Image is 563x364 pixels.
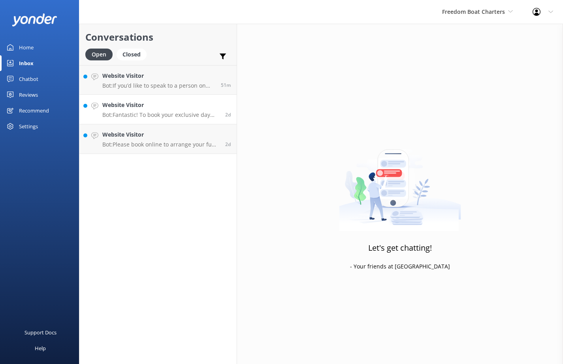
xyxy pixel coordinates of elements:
a: Website VisitorBot:Please book online to arrange your fun day out.2d [79,124,237,154]
div: Home [19,39,34,55]
span: Sep 19 2025 12:26pm (UTC +10:00) Australia/Brisbane [221,82,231,88]
span: Sep 17 2025 09:10am (UTC +10:00) Australia/Brisbane [225,141,231,148]
img: yonder-white-logo.png [12,13,57,26]
a: Closed [117,50,151,58]
p: - Your friends at [GEOGRAPHIC_DATA] [350,262,450,271]
div: Support Docs [24,325,56,340]
span: Sep 17 2025 09:11am (UTC +10:00) Australia/Brisbane [225,111,231,118]
div: Settings [19,118,38,134]
div: Reviews [19,87,38,103]
div: Help [35,340,46,356]
span: Freedom Boat Charters [442,8,505,15]
div: Recommend [19,103,49,118]
div: Closed [117,49,147,60]
h4: Website Visitor [102,130,219,139]
div: Open [85,49,113,60]
h3: Let's get chatting! [368,242,432,254]
p: Bot: Fantastic! To book your exclusive day out, please head over to our website at [URL][DOMAIN_N... [102,111,219,118]
a: Open [85,50,117,58]
h4: Website Visitor [102,71,215,80]
img: artwork of a man stealing a conversation from at giant smartphone [339,133,461,231]
h4: Website Visitor [102,101,219,109]
p: Bot: If you’d like to speak to a person on the Freedom Boat Charters team, please call [PHONE_NUM... [102,82,215,89]
h2: Conversations [85,30,231,45]
div: Chatbot [19,71,38,87]
a: Website VisitorBot:If you’d like to speak to a person on the Freedom Boat Charters team, please c... [79,65,237,95]
a: Website VisitorBot:Fantastic! To book your exclusive day out, please head over to our website at ... [79,95,237,124]
p: Bot: Please book online to arrange your fun day out. [102,141,219,148]
div: Inbox [19,55,34,71]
